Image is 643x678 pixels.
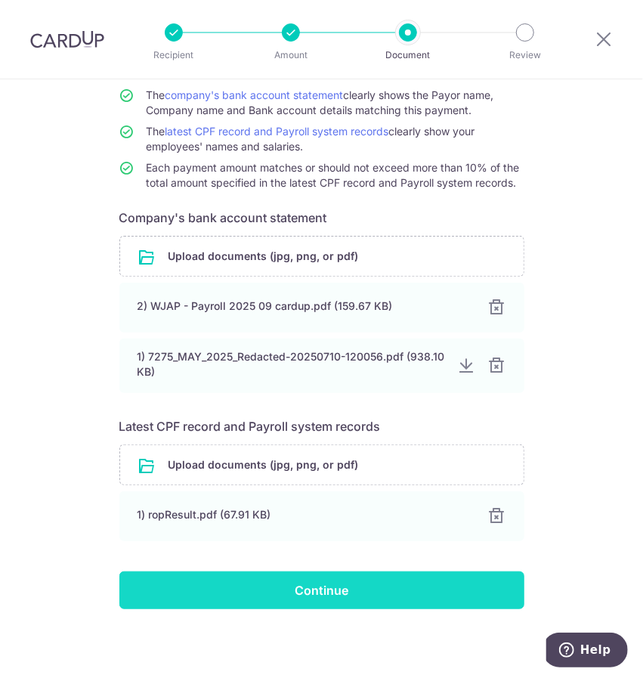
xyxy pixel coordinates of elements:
h6: Latest CPF record and Payroll system records [119,417,524,435]
a: latest CPF record and Payroll system records [165,125,389,138]
p: Amount [249,48,333,63]
input: Continue [119,571,524,609]
a: company's bank account statement [165,88,344,101]
span: Each payment amount matches or should not exceed more than 10% of the total amount specified in t... [147,161,520,189]
span: The clearly shows the Payor name, Company name and Bank account details matching this payment. [147,88,494,116]
span: The clearly show your employees' names and salaries. [147,125,475,153]
p: Document [366,48,450,63]
div: 2) WJAP - Payroll 2025 09 cardup.pdf (159.67 KB) [138,299,470,314]
div: 1) 7275_MAY_2025_Redacted-20250710-120056.pdf (938.10 KB) [138,349,446,379]
iframe: Opens a widget where you can find more information [546,633,628,670]
div: Upload documents (jpg, png, or pdf) [119,444,524,485]
img: CardUp [30,30,104,48]
h6: Company's bank account statement [119,209,524,227]
p: Review [483,48,567,63]
div: Upload documents (jpg, png, or pdf) [119,236,524,277]
p: Recipient [131,48,216,63]
div: 1) ropResult.pdf (67.91 KB) [138,507,470,522]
